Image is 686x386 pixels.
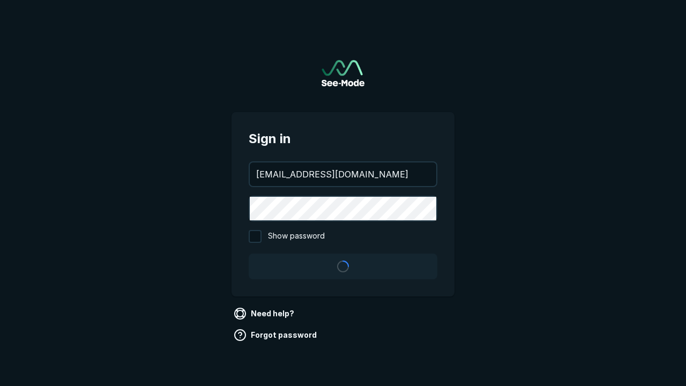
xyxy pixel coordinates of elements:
a: Forgot password [232,326,321,344]
img: See-Mode Logo [322,60,364,86]
a: Need help? [232,305,299,322]
span: Show password [268,230,325,243]
span: Sign in [249,129,437,149]
input: your@email.com [250,162,436,186]
a: Go to sign in [322,60,364,86]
